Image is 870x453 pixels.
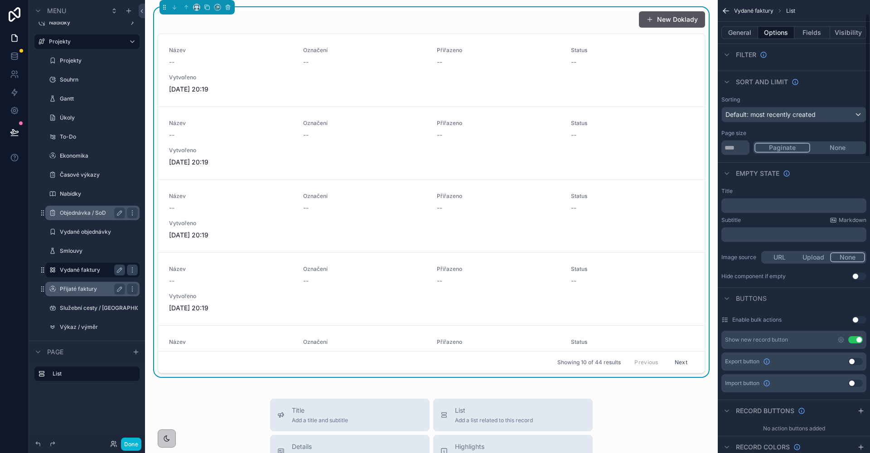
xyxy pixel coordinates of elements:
[303,47,426,54] span: Označení
[721,26,758,39] button: General
[721,188,733,195] label: Title
[797,252,831,262] button: Upload
[303,193,426,200] span: Označení
[736,77,788,87] span: Sort And Limit
[758,26,794,39] button: Options
[303,203,309,212] span: --
[455,442,536,451] span: Highlights
[721,198,866,213] div: scrollable content
[60,152,138,159] label: Ekonomika
[639,11,705,28] button: New Doklady
[169,349,174,358] span: --
[721,254,758,261] label: Image source
[725,358,759,365] span: Export button
[49,38,121,45] label: Projekty
[736,50,756,59] span: Filter
[839,217,866,224] span: Markdown
[169,265,292,273] span: Název
[60,57,138,64] label: Projekty
[60,266,121,274] a: Vydané faktury
[571,265,694,273] span: Status
[169,293,292,300] span: Vytvořeno
[571,47,694,54] span: Status
[736,169,779,178] span: Empty state
[158,34,705,106] a: Název--Označení--Přiřazeno--Status--Vytvořeno[DATE] 20:19
[169,276,174,285] span: --
[60,323,138,331] label: Výkaz / výměr
[303,58,309,67] span: --
[158,106,705,179] a: Název--Označení--Přiřazeno--Status--Vytvořeno[DATE] 20:19
[60,228,138,236] label: Vydané objednávky
[437,349,442,358] span: --
[303,276,309,285] span: --
[571,349,576,358] span: --
[169,158,292,167] span: [DATE] 20:19
[270,399,430,431] button: TitleAdd a title and subtitle
[721,107,866,122] button: Default: most recently created
[158,325,705,398] a: Název--Označení--Přiřazeno--Status--Vytvořeno
[303,265,426,273] span: Označení
[721,273,786,280] div: Hide component if empty
[830,252,865,262] button: None
[169,85,292,94] span: [DATE] 20:19
[169,147,292,154] span: Vytvořeno
[571,130,576,140] span: --
[60,133,138,140] label: To-Do
[571,338,694,346] span: Status
[169,58,174,67] span: --
[169,120,292,127] span: Název
[169,220,292,227] span: Vytvořeno
[571,276,576,285] span: --
[303,349,309,358] span: --
[292,417,348,424] span: Add a title and subtitle
[810,143,865,153] button: None
[158,252,705,325] a: Název--Označení--Přiřazeno--Status--Vytvořeno[DATE] 20:19
[29,362,145,390] div: scrollable content
[121,438,141,451] button: Done
[794,26,831,39] button: Fields
[736,406,794,415] span: Record buttons
[786,7,795,14] span: List
[292,442,370,451] span: Details
[668,355,694,369] button: Next
[60,285,121,293] label: Přijaté faktury
[721,227,866,242] div: scrollable content
[49,19,125,26] label: Nabídky
[736,294,767,303] span: Buttons
[169,231,292,240] span: [DATE] 20:19
[721,130,746,137] label: Page size
[303,130,309,140] span: --
[60,304,138,312] label: Služební cesty / [GEOGRAPHIC_DATA] jízd
[571,58,576,67] span: --
[718,421,870,436] div: No action buttons added
[437,120,560,127] span: Přiřazeno
[433,399,593,431] button: ListAdd a list related to this record
[455,417,533,424] span: Add a list related to this record
[721,96,740,103] label: Sorting
[437,130,442,140] span: --
[60,95,138,102] label: Gantt
[437,203,442,212] span: --
[60,209,121,217] label: Objednávka / SoD
[437,47,560,54] span: Přiřazeno
[169,47,292,54] span: Název
[60,114,138,121] label: Úkoly
[60,171,138,178] label: Časové výkazy
[830,217,866,224] a: Markdown
[725,336,788,343] div: Show new record button
[169,130,174,140] span: --
[732,316,782,323] label: Enable bulk actions
[292,406,348,415] span: Title
[169,74,292,81] span: Vytvořeno
[169,203,174,212] span: --
[455,406,533,415] span: List
[571,193,694,200] span: Status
